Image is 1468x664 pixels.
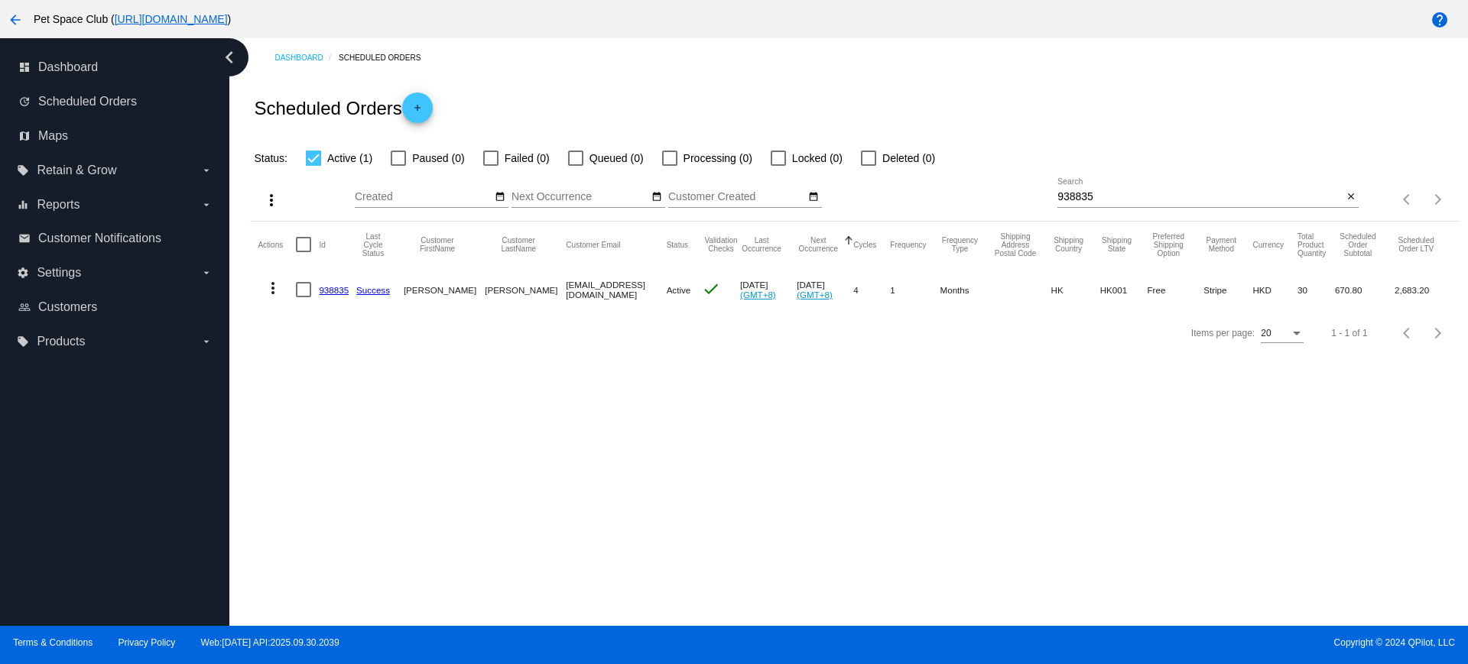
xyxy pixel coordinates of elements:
[1395,236,1437,253] button: Change sorting for LifetimeValue
[38,95,137,109] span: Scheduled Orders
[18,226,213,251] a: email Customer Notifications
[18,232,31,245] i: email
[702,222,740,267] mat-header-cell: Validation Checks
[37,266,81,280] span: Settings
[404,236,471,253] button: Change sorting for CustomerFirstName
[37,198,80,212] span: Reports
[1431,11,1449,29] mat-icon: help
[1252,267,1297,312] mat-cell: HKD
[18,130,31,142] i: map
[327,149,372,167] span: Active (1)
[18,55,213,79] a: dashboard Dashboard
[408,102,427,121] mat-icon: add
[13,637,93,648] a: Terms & Conditions
[115,13,228,25] a: [URL][DOMAIN_NAME]
[412,149,464,167] span: Paused (0)
[200,199,213,211] i: arrow_drop_down
[797,267,853,312] mat-cell: [DATE]
[702,280,720,298] mat-icon: check
[17,199,29,211] i: equalizer
[993,232,1037,258] button: Change sorting for ShippingPostcode
[274,46,339,70] a: Dashboard
[1297,267,1335,312] mat-cell: 30
[853,267,890,312] mat-cell: 4
[339,46,434,70] a: Scheduled Orders
[1335,232,1381,258] button: Change sorting for Subtotal
[201,637,339,648] a: Web:[DATE] API:2025.09.30.2039
[1297,222,1335,267] mat-header-cell: Total Product Quantity
[1392,318,1423,348] button: Previous page
[566,267,666,312] mat-cell: [EMAIL_ADDRESS][DOMAIN_NAME]
[747,637,1455,648] span: Copyright © 2024 QPilot, LLC
[566,240,620,249] button: Change sorting for CustomerEmail
[740,267,797,312] mat-cell: [DATE]
[1343,189,1359,206] button: Clear
[1147,232,1190,258] button: Change sorting for PreferredShippingOption
[940,236,980,253] button: Change sorting for FrequencyType
[18,124,213,148] a: map Maps
[18,61,31,73] i: dashboard
[262,191,281,209] mat-icon: more_vert
[37,335,85,348] span: Products
[254,92,432,123] h2: Scheduled Orders
[668,191,806,203] input: Customer Created
[18,96,31,108] i: update
[38,232,161,245] span: Customer Notifications
[404,267,485,312] mat-cell: [PERSON_NAME]
[1100,267,1148,312] mat-cell: HK001
[792,149,843,167] span: Locked (0)
[740,290,776,300] a: (GMT+8)
[740,236,783,253] button: Change sorting for LastOccurrenceUtc
[264,279,282,297] mat-icon: more_vert
[1051,236,1086,253] button: Change sorting for ShippingCountry
[119,637,176,648] a: Privacy Policy
[589,149,644,167] span: Queued (0)
[17,267,29,279] i: settings
[667,240,688,249] button: Change sorting for Status
[200,267,213,279] i: arrow_drop_down
[1423,318,1453,348] button: Next page
[356,232,390,258] button: Change sorting for LastProcessingCycleId
[651,191,662,203] mat-icon: date_range
[1051,267,1100,312] mat-cell: HK
[797,290,833,300] a: (GMT+8)
[1252,240,1284,249] button: Change sorting for CurrencyIso
[355,191,492,203] input: Created
[319,285,349,295] a: 938835
[254,152,287,164] span: Status:
[505,149,550,167] span: Failed (0)
[684,149,752,167] span: Processing (0)
[1100,236,1134,253] button: Change sorting for ShippingState
[258,222,296,267] mat-header-cell: Actions
[1423,184,1453,215] button: Next page
[34,13,231,25] span: Pet Space Club ( )
[1395,267,1451,312] mat-cell: 2,683.20
[200,164,213,177] i: arrow_drop_down
[17,335,29,348] i: local_offer
[495,191,505,203] mat-icon: date_range
[1335,267,1395,312] mat-cell: 670.80
[485,236,552,253] button: Change sorting for CustomerLastName
[1203,267,1252,312] mat-cell: Stripe
[797,236,840,253] button: Change sorting for NextOccurrenceUtc
[808,191,819,203] mat-icon: date_range
[882,149,935,167] span: Deleted (0)
[17,164,29,177] i: local_offer
[18,295,213,319] a: people_outline Customers
[38,129,68,143] span: Maps
[940,267,994,312] mat-cell: Months
[512,191,649,203] input: Next Occurrence
[356,285,390,295] a: Success
[890,240,926,249] button: Change sorting for Frequency
[200,335,213,348] i: arrow_drop_down
[1261,328,1271,338] span: 20
[38,60,98,74] span: Dashboard
[485,267,566,312] mat-cell: [PERSON_NAME]
[18,301,31,313] i: people_outline
[6,11,24,29] mat-icon: arrow_back
[667,285,691,295] span: Active
[1261,329,1304,339] mat-select: Items per page:
[1057,191,1343,203] input: Search
[37,164,116,177] span: Retain & Grow
[217,45,242,70] i: chevron_left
